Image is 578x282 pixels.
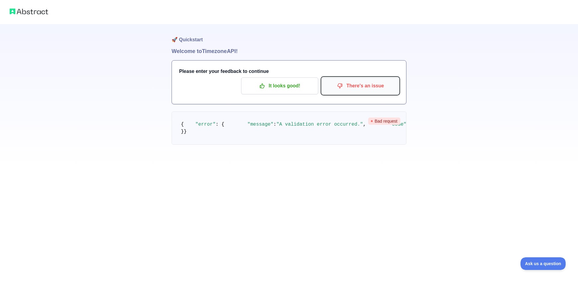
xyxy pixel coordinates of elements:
[368,117,401,125] span: Bad request
[216,122,224,127] span: : {
[322,77,399,94] button: There's an issue
[521,257,566,270] iframe: Toggle Customer Support
[246,81,314,91] p: It looks good!
[363,122,366,127] span: ,
[172,47,406,55] h1: Welcome to Timezone API!
[181,122,184,127] span: {
[276,122,363,127] span: "A validation error occurred."
[241,77,318,94] button: It looks good!
[273,122,276,127] span: :
[172,24,406,47] h1: 🚀 Quickstart
[326,81,394,91] p: There's an issue
[195,122,216,127] span: "error"
[247,122,273,127] span: "message"
[10,7,48,16] img: Abstract logo
[179,68,399,75] h3: Please enter your feedback to continue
